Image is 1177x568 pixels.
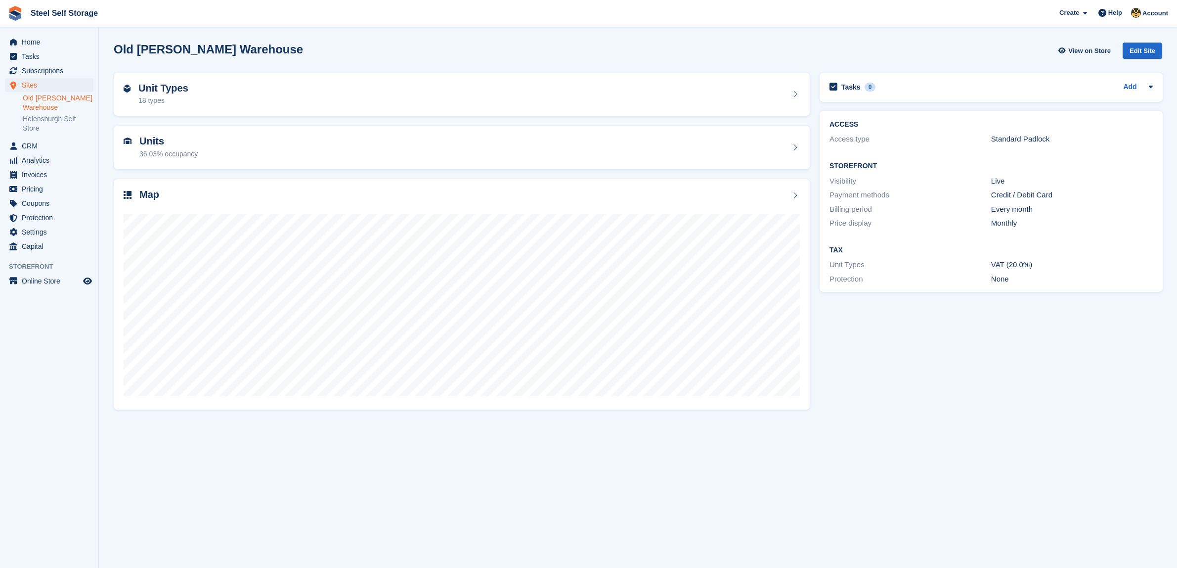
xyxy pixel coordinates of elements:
div: Every month [991,204,1153,215]
div: Standard Padlock [991,134,1153,145]
div: 18 types [138,95,188,106]
h2: Tax [829,246,1153,254]
a: menu [5,168,93,182]
span: Tasks [22,49,81,63]
div: Credit / Debit Card [991,189,1153,201]
a: Unit Types 18 types [114,73,810,116]
h2: Map [139,189,159,200]
span: Settings [22,225,81,239]
a: menu [5,211,93,225]
span: Capital [22,239,81,253]
a: menu [5,225,93,239]
div: Protection [829,274,991,285]
div: Billing period [829,204,991,215]
h2: Unit Types [138,83,188,94]
div: Monthly [991,218,1153,229]
a: Old [PERSON_NAME] Warehouse [23,94,93,112]
img: stora-icon-8386f47178a22dfd0bd8f6a31ec36ba5ce8667c1dd55bd0f319d3a0aa187defe.svg [8,6,23,21]
a: menu [5,78,93,92]
a: menu [5,35,93,49]
span: Online Store [22,274,81,288]
span: Coupons [22,196,81,210]
img: map-icn-33ee37083ee616e46c38cad1a60f524a97daa1e2b2c8c0bc3eb3415660979fc1.svg [124,191,131,199]
span: Subscriptions [22,64,81,78]
div: Visibility [829,176,991,187]
div: Unit Types [829,259,991,271]
span: Home [22,35,81,49]
a: Helensburgh Self Store [23,114,93,133]
div: None [991,274,1153,285]
span: Protection [22,211,81,225]
img: unit-type-icn-2b2737a686de81e16bb02015468b77c625bbabd49415b5ef34ead5e3b44a266d.svg [124,85,131,93]
a: menu [5,196,93,210]
h2: Units [139,136,198,147]
span: Pricing [22,182,81,196]
h2: ACCESS [829,121,1153,129]
a: menu [5,139,93,153]
div: 0 [865,83,876,92]
a: Add [1123,82,1136,93]
a: View on Store [1057,43,1115,59]
span: Help [1108,8,1122,18]
div: Edit Site [1123,43,1162,59]
h2: Old [PERSON_NAME] Warehouse [114,43,303,56]
a: Edit Site [1123,43,1162,63]
div: VAT (20.0%) [991,259,1153,271]
a: menu [5,49,93,63]
a: Units 36.03% occupancy [114,126,810,169]
span: Create [1059,8,1079,18]
a: Steel Self Storage [27,5,102,21]
span: View on Store [1068,46,1111,56]
a: Preview store [82,275,93,287]
span: Invoices [22,168,81,182]
img: unit-icn-7be61d7bf1b0ce9d3e12c5938cc71ed9869f7b940bace4675aadf7bd6d80202e.svg [124,138,131,144]
a: menu [5,239,93,253]
a: menu [5,274,93,288]
span: Sites [22,78,81,92]
div: Live [991,176,1153,187]
a: menu [5,182,93,196]
a: Map [114,179,810,410]
img: James Steel [1131,8,1141,18]
h2: Storefront [829,162,1153,170]
span: CRM [22,139,81,153]
span: Analytics [22,153,81,167]
h2: Tasks [841,83,861,92]
span: Account [1142,8,1168,18]
a: menu [5,153,93,167]
span: Storefront [9,262,98,272]
div: Access type [829,134,991,145]
div: 36.03% occupancy [139,149,198,159]
a: menu [5,64,93,78]
div: Payment methods [829,189,991,201]
div: Price display [829,218,991,229]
